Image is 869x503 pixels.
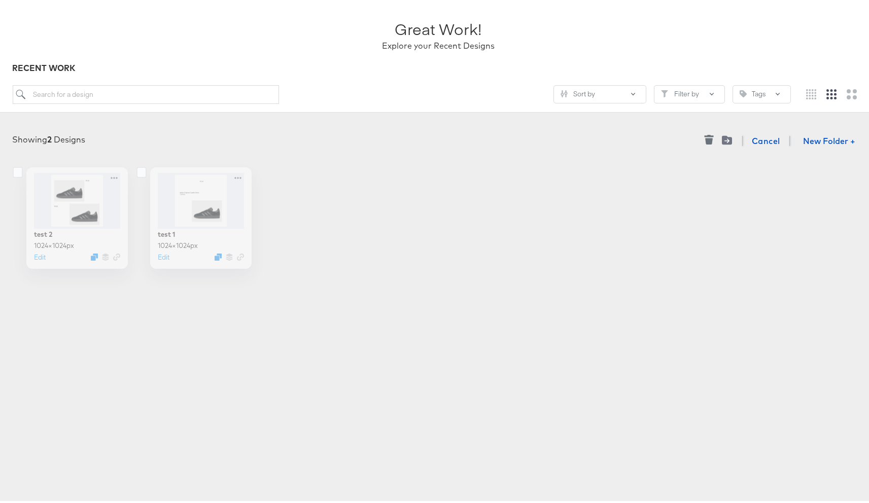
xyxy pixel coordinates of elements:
[654,83,725,101] button: FilterFilter by
[561,88,568,95] svg: Sliders
[553,83,646,101] button: SlidersSort by
[795,130,864,150] button: New Folder +
[13,132,86,143] div: Showing Designs
[48,132,52,142] strong: 2
[752,132,780,146] span: Cancel
[806,87,816,97] svg: Small grid
[826,87,837,97] svg: Medium grid
[847,87,857,97] svg: Large grid
[661,88,668,95] svg: Filter
[748,129,784,149] button: Cancel
[13,60,864,72] div: RECENT WORK
[740,88,747,95] svg: Tag
[733,83,791,101] button: TagTags
[395,16,482,38] div: Great Work!
[13,83,280,102] input: Search for a design
[382,38,495,50] div: Explore your Recent Designs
